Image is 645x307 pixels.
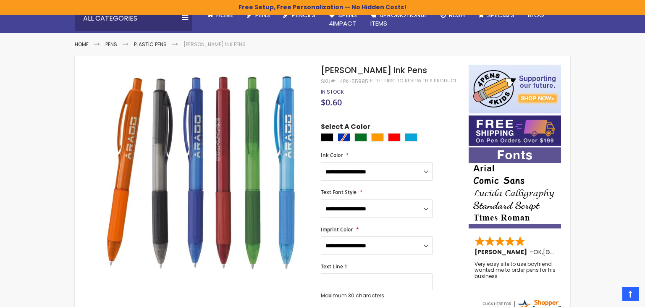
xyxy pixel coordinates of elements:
p: Maximum 30 characters [321,292,433,299]
a: Pens [105,41,117,48]
span: Rush [449,10,465,19]
div: Green [354,133,367,142]
div: All Categories [75,6,192,31]
img: font-personalization-examples [469,147,561,228]
span: Pens [255,10,270,19]
a: 4PROMOTIONALITEMS [364,6,434,33]
span: Imprint Color [321,226,353,233]
span: Pencils [292,10,315,19]
span: Text Line 1 [321,263,347,270]
div: 4PK-55885 [340,78,368,85]
a: Home [75,41,89,48]
a: Pencils [277,6,322,24]
span: $0.60 [321,97,342,108]
span: [GEOGRAPHIC_DATA] [543,248,605,256]
div: Red [388,133,401,142]
span: 4Pens 4impact [329,10,357,28]
div: Black [321,133,333,142]
a: Pens [240,6,277,24]
div: Very easy site to use boyfriend wanted me to order pens for his business [475,261,556,279]
a: Home [201,6,240,24]
a: 4Pens4impact [322,6,364,33]
span: In stock [321,88,344,95]
span: Specials [487,10,514,19]
span: Select A Color [321,122,370,134]
a: Be the first to review this product [368,78,456,84]
a: Rush [434,6,472,24]
img: Cliff Gel Ink Pens [92,64,309,282]
a: Specials [472,6,521,24]
span: [PERSON_NAME] [475,248,530,256]
span: Text Font Style [321,189,357,196]
img: Free shipping on orders over $199 [469,115,561,146]
a: Plastic Pens [134,41,167,48]
iframe: Google Customer Reviews [576,284,645,307]
div: Turquoise [405,133,417,142]
a: Blog [521,6,551,24]
span: [PERSON_NAME] Ink Pens [321,64,427,76]
div: Orange [371,133,384,142]
span: Ink Color [321,152,343,159]
span: Home [216,10,233,19]
span: - , [530,248,605,256]
li: [PERSON_NAME] Ink Pens [184,41,246,48]
span: Blog [528,10,544,19]
img: 4pens 4 kids [469,65,561,113]
span: 4PROMOTIONAL ITEMS [370,10,427,28]
span: OK [533,248,542,256]
strong: SKU [321,78,336,85]
div: Availability [321,89,344,95]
